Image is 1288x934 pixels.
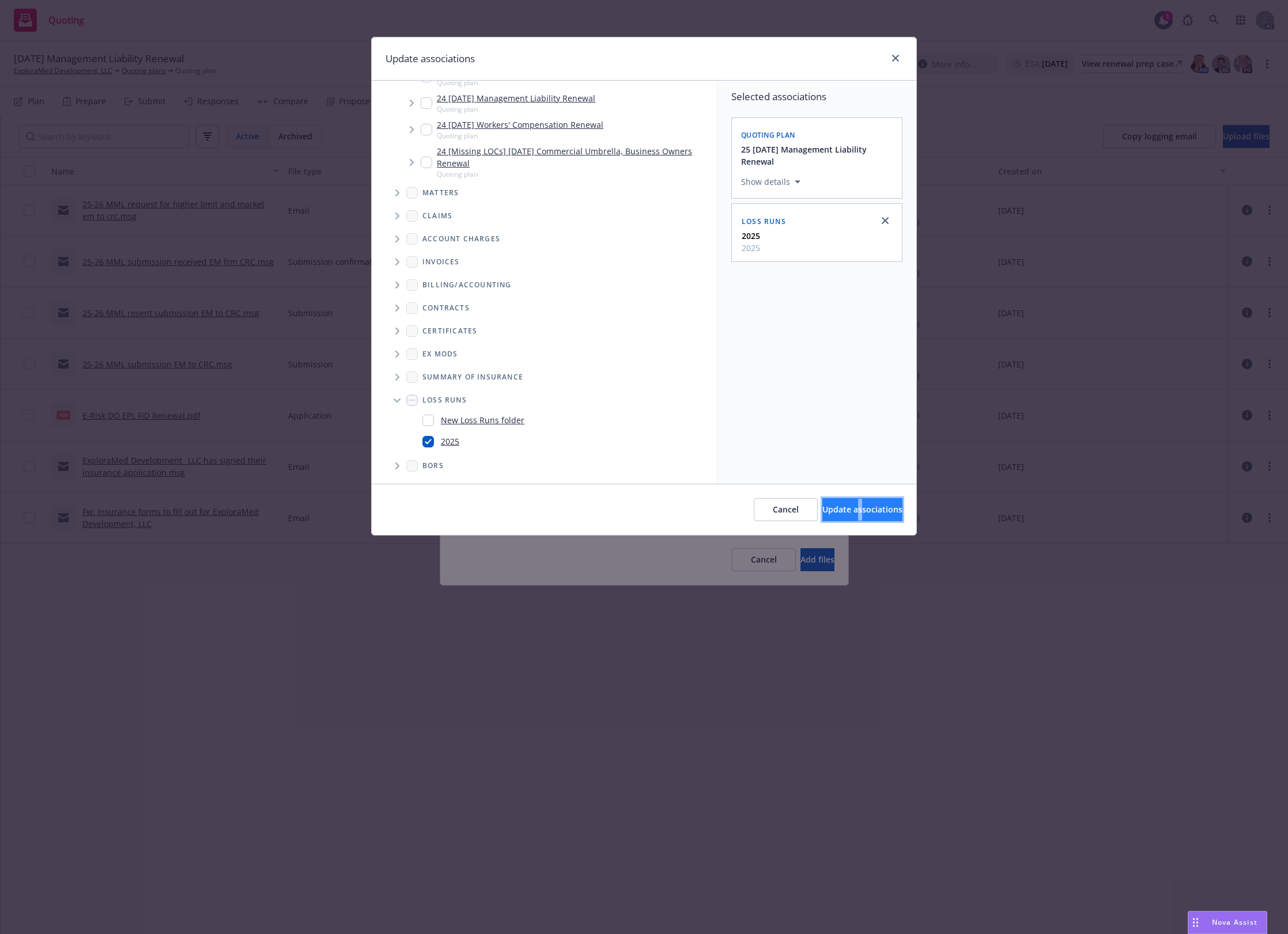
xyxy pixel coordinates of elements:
[422,189,459,196] span: Matters
[422,328,477,335] span: Certificates
[742,230,760,241] strong: 2025
[741,130,795,140] span: Quoting plan
[437,131,603,141] span: Quoting plan
[422,259,460,265] span: Invoices
[741,143,895,168] button: 25 [DATE] Management Liability Renewal
[422,374,523,381] span: Summary of insurance
[822,504,902,515] span: Update associations
[437,119,603,131] a: 24 [DATE] Workers' Compensation Renewal
[386,51,475,66] h1: Update associations
[422,351,458,358] span: Ex Mods
[731,90,902,104] span: Selected associations
[773,504,799,515] span: Cancel
[437,92,595,104] a: 24 [DATE] Management Liability Renewal
[422,212,452,219] span: Claims
[822,498,902,521] button: Update associations
[422,397,467,404] span: Loss Runs
[422,236,500,242] span: Account charges
[441,414,524,426] a: New Loss Runs folder
[1188,911,1267,934] button: Nova Assist
[372,274,717,477] div: Folder Tree Example
[754,498,818,521] button: Cancel
[422,462,444,469] span: BORs
[742,242,760,254] span: 2025
[437,104,595,114] span: Quoting plan
[878,214,892,227] a: close
[437,145,712,169] a: 24 [Missing LOCs] [DATE] Commercial Umbrella, Business Owners Renewal
[437,78,667,88] span: Quoting plan
[742,217,786,226] span: Loss Runs
[1212,917,1257,927] span: Nova Assist
[1188,912,1203,933] div: Drag to move
[736,175,805,189] button: Show details
[437,169,712,179] span: Quoting plan
[889,51,902,65] a: close
[422,305,470,312] span: Contracts
[422,282,512,288] span: Billing/Accounting
[441,435,459,447] a: 2025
